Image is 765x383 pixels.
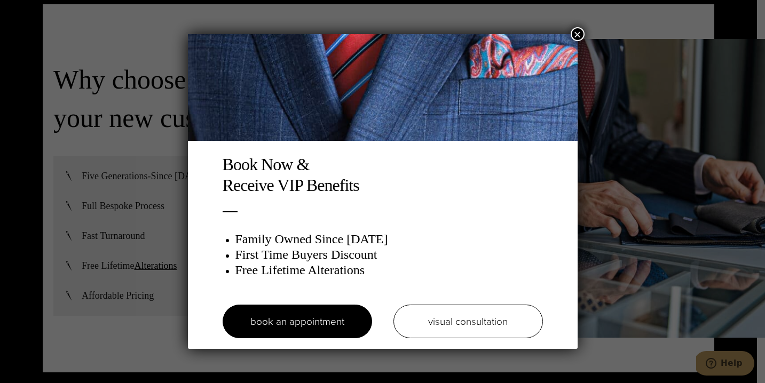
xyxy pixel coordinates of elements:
[235,232,543,247] h3: Family Owned Since [DATE]
[393,305,543,338] a: visual consultation
[571,27,585,41] button: Close
[223,154,543,195] h2: Book Now & Receive VIP Benefits
[223,305,372,338] a: book an appointment
[235,247,543,262] h3: First Time Buyers Discount
[25,7,46,17] span: Help
[235,262,543,278] h3: Free Lifetime Alterations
